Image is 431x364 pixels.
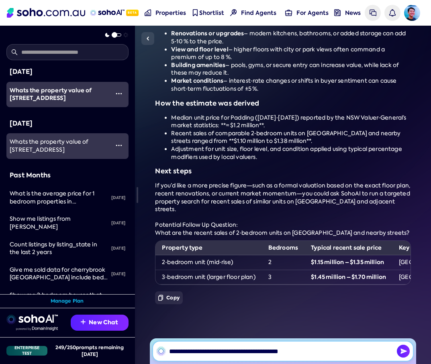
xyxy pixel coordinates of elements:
[171,30,411,45] li: – modern kitchens, bathrooms, or added storage can add 5‑10 % to the price.
[155,291,183,304] button: Copy
[262,270,304,285] td: 3
[10,118,125,129] div: [DATE]
[6,82,109,107] a: Whats the property value of [STREET_ADDRESS]
[10,190,106,221] span: What is the average price for 1 bedroom properties in [GEOGRAPHIC_DATA] over the last 12 months?
[6,346,47,356] div: Enterprise Test
[6,210,108,236] a: Show me listings from [PERSON_NAME]
[10,266,108,289] span: Give me sold data for cherrybrook [GEOGRAPHIC_DATA] include bed bath car sold price sold dates
[6,133,109,159] a: Whats the property value of [STREET_ADDRESS]
[155,100,411,108] h3: How the estimate was derived
[10,241,97,256] span: Count listings by listing_state in the last 2 years
[10,190,108,205] div: What is the average price for 1 bedroom properties in Darwin over the last 12 months?
[155,270,261,285] td: 3‑bedroom unit (larger floor plan)
[90,10,124,16] img: sohoAI logo
[10,291,107,314] span: Show me 2 bedroom houses that sold in [GEOGRAPHIC_DATA] in last 6 months
[370,9,376,16] img: messages icon
[230,9,237,16] img: Find agents icon
[10,87,109,102] div: Whats the property value of 508/176 Glenmore road, Padding NSW 2021
[171,29,244,37] strong: Renovations or upgrades
[155,182,410,213] span: If you’d like a more precise figure—such as a formal valuation based on the exact floor plan, rec...
[262,241,304,255] th: Bedrooms
[116,90,122,97] img: More icon
[241,9,276,17] span: Find Agents
[158,295,163,301] img: Copy icon
[10,266,108,282] div: Give me sold data for cherrybrook nsw include bed bath car sold price sold dates
[16,327,58,331] img: Data provided by Domain Insight
[384,5,400,21] a: Notifications
[311,258,384,266] strong: $1.15 million – $1.35 million
[262,255,304,270] td: 2
[155,255,261,270] td: 2‑bedroom unit (mid‑rise)
[6,315,58,324] img: sohoai logo
[345,9,361,17] span: News
[397,345,410,358] button: Send
[10,67,125,77] div: [DATE]
[10,215,71,230] span: Show me listings from [PERSON_NAME]
[334,9,341,16] img: news-nav icon
[108,265,129,283] div: [DATE]
[71,315,129,331] button: New Chat
[145,9,151,16] img: properties-nav icon
[116,142,122,148] img: More icon
[7,8,85,18] img: Soho Logo
[397,345,410,358] img: Send icon
[171,145,411,161] li: Adjustment for unit size, floor level, and condition applied using typical percentage modifiers u...
[171,77,223,85] strong: Market conditions
[10,215,108,231] div: Show me listings from Nick Richards
[404,5,420,21] img: Avatar of Martin Verdejo
[171,61,411,77] li: – pools, gyms, or secure entry can increase value, while lack of these may reduce it.
[6,261,108,287] a: Give me sold data for cherrybrook [GEOGRAPHIC_DATA] include bed bath car sold price sold dates
[285,9,292,16] img: for-agents-nav icon
[199,9,224,17] span: Shortlist
[108,214,129,232] div: [DATE]
[365,5,381,21] a: Messages
[10,170,125,181] div: Past Months
[51,298,84,305] a: Manage Plan
[155,221,238,228] span: Potential Follow Up Question:
[10,291,108,307] div: Show me 2 bedroom houses that sold in paddington in last 6 months
[143,34,153,43] img: Sidebar toggle icon
[6,185,108,210] a: What is the average price for 1 bedroom properties in [GEOGRAPHIC_DATA] over the last 12 months?
[155,9,186,17] span: Properties
[155,167,411,175] h3: Next steps
[171,61,225,69] strong: Building amenities
[171,46,411,61] li: – higher floors with city or park views often command a premium of up to 8 %.
[311,273,386,281] strong: $1.45 million – $1.70 million
[10,86,92,102] span: Whats the property value of [STREET_ADDRESS]
[155,229,411,237] div: What are the recent sales of 2‑bedroom units on [GEOGRAPHIC_DATA] and nearby streets?
[10,241,108,256] div: Count listings by listing_state in the last 2 years
[10,138,89,153] span: Whats the property value of [STREET_ADDRESS]
[10,138,109,154] div: Whats the property value of 508/176 Glenmore road, Padding NSW 2021
[171,77,411,93] li: – interest‑rate changes or shifts in buyer sentiment can cause short‑term fluctuations of ±5 %.
[389,9,396,16] img: bell icon
[6,236,108,261] a: Count listings by listing_state in the last 2 years
[126,10,139,16] span: Beta
[171,130,411,145] li: Recent sales of comparable 2‑bedroom units on [GEOGRAPHIC_DATA] and nearby streets ranged from **...
[156,346,166,356] img: SohoAI logo black
[192,9,198,16] img: shortlist-nav icon
[108,189,129,207] div: [DATE]
[108,240,129,257] div: [DATE]
[81,319,86,324] img: Recommendation icon
[6,287,108,312] a: Show me 2 bedroom houses that sold in [GEOGRAPHIC_DATA] in last 6 months
[171,45,228,53] strong: View and floor level
[155,241,261,255] th: Property type
[108,291,129,308] div: [DATE]
[171,114,411,130] li: Median unit price for Padding ([DATE]‑[DATE]) reported by the NSW Valuer‑General’s market statist...
[296,9,329,17] span: For Agents
[304,241,392,255] th: Typical recent sale price
[51,344,129,358] div: 249 / 250 prompts remaining [DATE]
